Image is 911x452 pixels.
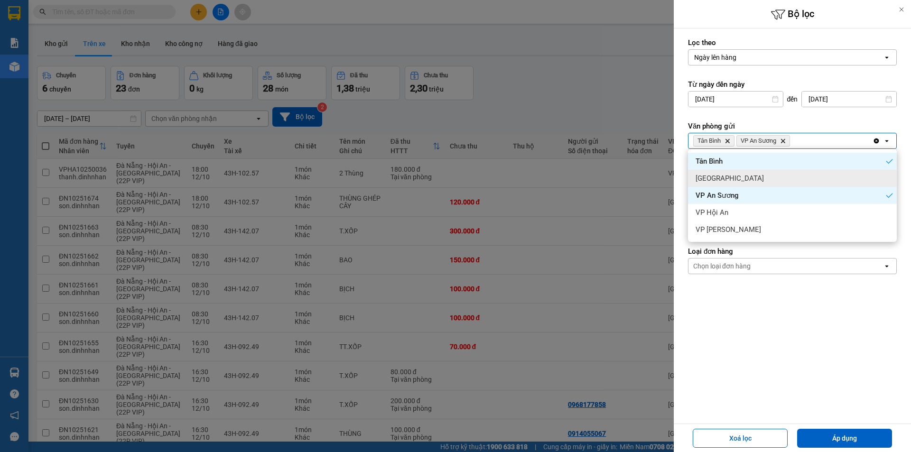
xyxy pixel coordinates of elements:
span: VP An Sương, close by backspace [736,135,790,147]
svg: Delete [725,138,730,144]
input: Select a date. [688,92,783,107]
div: Chọn loại đơn hàng [693,261,751,271]
span: VP An Sương [696,191,739,200]
span: đến [787,94,798,104]
button: Áp dụng [797,429,892,448]
button: Xoá lọc [693,429,788,448]
label: Loại đơn hàng [688,247,897,256]
label: Lọc theo [688,38,897,47]
svg: open [883,262,891,270]
svg: Clear all [873,137,880,145]
span: Tân Bình [696,157,723,166]
span: Tân Bình, close by backspace [693,135,734,147]
input: Selected Tân Bình, VP An Sương. [792,136,793,146]
input: Selected Ngày lên hàng. [737,53,738,62]
h6: Bộ lọc [674,7,911,22]
ul: Menu [688,149,897,242]
div: Ngày lên hàng [694,53,736,62]
svg: Delete [780,138,786,144]
span: VP An Sương [741,137,776,145]
span: VP [PERSON_NAME] [696,225,761,234]
svg: open [883,137,891,145]
span: [GEOGRAPHIC_DATA] [696,174,764,183]
input: Select a date. [802,92,896,107]
label: Văn phòng gửi [688,121,897,131]
label: Từ ngày đến ngày [688,80,897,89]
svg: open [883,54,891,61]
span: VP Hội An [696,208,728,217]
span: Tân Bình [697,137,721,145]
